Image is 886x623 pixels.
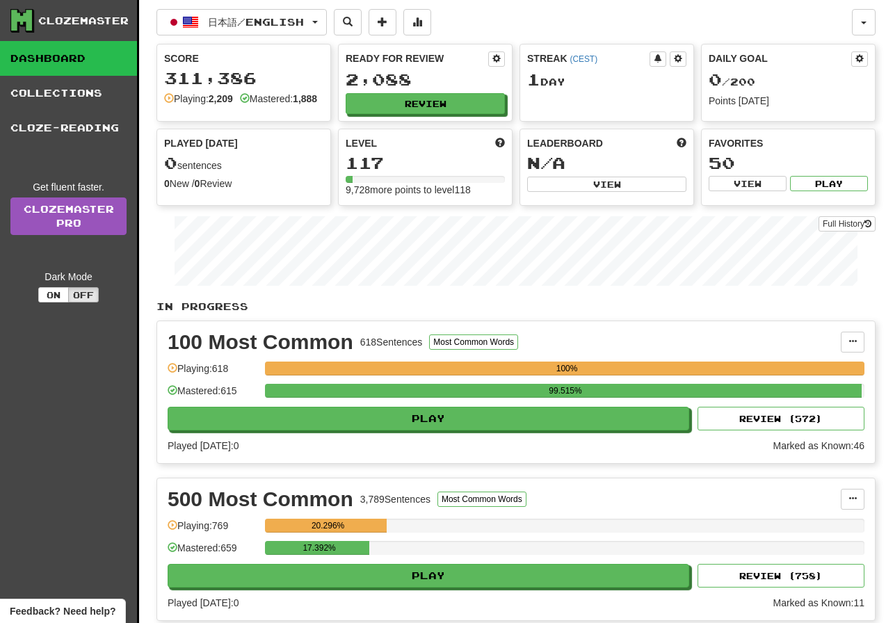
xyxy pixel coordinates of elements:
button: On [38,287,69,302]
button: Off [68,287,99,302]
span: 1 [527,70,540,89]
div: 100% [269,362,864,375]
button: Most Common Words [437,492,526,507]
button: Full History [819,216,876,232]
div: Marked as Known: 46 [773,439,864,453]
span: Leaderboard [527,136,603,150]
div: Playing: 769 [168,519,258,542]
span: / 200 [709,76,755,88]
button: 日本語/English [156,9,327,35]
div: Points [DATE] [709,94,868,108]
button: Play [168,407,689,430]
button: Add sentence to collection [369,9,396,35]
div: Get fluent faster. [10,180,127,194]
span: N/A [527,153,565,172]
div: Score [164,51,323,65]
div: Dark Mode [10,270,127,284]
div: 50 [709,154,868,172]
span: Played [DATE]: 0 [168,440,239,451]
div: Streak [527,51,650,65]
div: Daily Goal [709,51,851,67]
div: Favorites [709,136,868,150]
button: More stats [403,9,431,35]
span: 0 [709,70,722,89]
div: 3,789 Sentences [360,492,430,506]
strong: 1,888 [293,93,317,104]
div: 2,088 [346,71,505,88]
strong: 0 [164,178,170,189]
strong: 2,209 [209,93,233,104]
a: (CEST) [570,54,597,64]
div: sentences [164,154,323,172]
button: Play [790,176,868,191]
button: Review (572) [698,407,864,430]
div: Playing: [164,92,233,106]
strong: 0 [195,178,200,189]
button: Most Common Words [429,334,518,350]
button: Search sentences [334,9,362,35]
div: Day [527,71,686,89]
div: 618 Sentences [360,335,423,349]
div: Mastered: 659 [168,541,258,564]
p: In Progress [156,300,876,314]
button: View [527,177,686,192]
span: This week in points, UTC [677,136,686,150]
button: View [709,176,787,191]
div: 500 Most Common [168,489,353,510]
div: Mastered: 615 [168,384,258,407]
button: Play [168,564,689,588]
div: 17.392% [269,541,369,555]
span: Score more points to level up [495,136,505,150]
a: ClozemasterPro [10,197,127,235]
div: Mastered: [240,92,317,106]
div: 100 Most Common [168,332,353,353]
div: 311,386 [164,70,323,87]
span: Level [346,136,377,150]
div: 20.296% [269,519,387,533]
div: 99.515% [269,384,862,398]
span: Open feedback widget [10,604,115,618]
button: Review (758) [698,564,864,588]
span: 0 [164,153,177,172]
div: 117 [346,154,505,172]
span: 日本語 / English [208,16,304,28]
span: Played [DATE]: 0 [168,597,239,608]
div: Marked as Known: 11 [773,596,864,610]
div: New / Review [164,177,323,191]
div: Clozemaster [38,14,129,28]
span: Played [DATE] [164,136,238,150]
div: 9,728 more points to level 118 [346,183,505,197]
div: Ready for Review [346,51,488,65]
div: Playing: 618 [168,362,258,385]
button: Review [346,93,505,114]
